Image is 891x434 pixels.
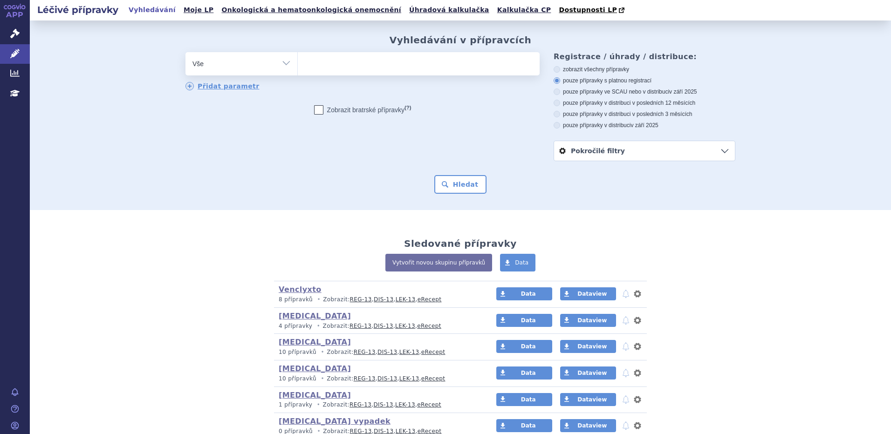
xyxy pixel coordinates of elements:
button: notifikace [621,367,631,379]
a: Data [496,393,552,406]
a: LEK-13 [399,349,419,355]
abbr: (?) [404,105,411,111]
span: Data [521,422,536,429]
a: Úhradová kalkulačka [406,4,492,16]
i: • [318,375,327,383]
a: Dataview [560,287,616,300]
span: Data [521,291,536,297]
button: notifikace [621,315,631,326]
a: Dataview [560,340,616,353]
a: Data [496,314,552,327]
a: DIS-13 [377,349,397,355]
span: Data [515,259,528,266]
a: Data [500,254,535,271]
a: [MEDICAL_DATA] [279,391,351,400]
button: nastavení [633,315,642,326]
h2: Vyhledávání v přípravcích [390,34,532,46]
a: Venclyxto [279,285,322,294]
span: v září 2025 [669,88,697,95]
label: pouze přípravky v distribuci [554,122,735,129]
a: Pokročilé filtry [554,141,735,161]
label: pouze přípravky ve SCAU nebo v distribuci [554,88,735,95]
button: notifikace [621,288,631,299]
h3: Registrace / úhrady / distribuce: [554,52,735,61]
button: notifikace [621,341,631,352]
a: [MEDICAL_DATA] vypadek [279,417,391,426]
button: notifikace [621,394,631,405]
label: pouze přípravky s platnou registrací [554,77,735,84]
a: REG-13 [354,375,376,382]
a: DIS-13 [373,401,393,408]
a: Moje LP [181,4,216,16]
label: pouze přípravky v distribuci v posledních 12 měsících [554,99,735,107]
i: • [315,401,323,409]
span: 10 přípravků [279,375,316,382]
a: LEK-13 [395,323,415,329]
label: pouze přípravky v distribuci v posledních 3 měsících [554,110,735,118]
a: eRecept [421,349,445,355]
a: REG-13 [350,323,371,329]
label: Zobrazit bratrské přípravky [314,105,411,115]
a: Data [496,419,552,432]
a: Dostupnosti LP [556,4,629,17]
i: • [315,296,323,304]
a: eRecept [418,296,442,303]
i: • [318,348,327,356]
button: nastavení [633,420,642,431]
span: Data [521,343,536,350]
span: 10 přípravků [279,349,316,355]
span: Dataview [577,370,607,376]
a: DIS-13 [373,323,393,329]
a: Dataview [560,419,616,432]
button: nastavení [633,367,642,379]
span: Dataview [577,291,607,297]
a: eRecept [417,401,441,408]
a: Vyhledávání [126,4,178,16]
h2: Sledované přípravky [404,238,517,249]
span: Dataview [577,422,607,429]
p: Zobrazit: , , , [279,348,479,356]
span: Dostupnosti LP [559,6,617,14]
a: Vytvořit novou skupinu přípravků [385,254,492,271]
p: Zobrazit: , , , [279,401,479,409]
i: • [315,322,323,330]
span: Data [521,317,536,324]
a: REG-13 [354,349,376,355]
a: Přidat parametr [185,82,260,90]
span: v září 2025 [631,122,658,129]
a: REG-13 [350,401,371,408]
span: 4 přípravky [279,323,312,329]
span: Dataview [577,396,607,403]
a: Data [496,366,552,380]
a: Dataview [560,393,616,406]
a: [MEDICAL_DATA] [279,338,351,346]
h2: Léčivé přípravky [30,3,126,16]
p: Zobrazit: , , , [279,375,479,383]
span: Dataview [577,343,607,350]
span: 1 přípravky [279,401,312,408]
button: Hledat [434,175,487,194]
a: Dataview [560,366,616,380]
a: Onkologická a hematoonkologická onemocnění [219,4,404,16]
span: Data [521,396,536,403]
p: Zobrazit: , , , [279,322,479,330]
a: LEK-13 [396,296,416,303]
p: Zobrazit: , , , [279,296,479,304]
a: Kalkulačka CP [494,4,554,16]
span: Dataview [577,317,607,324]
span: Data [521,370,536,376]
a: Data [496,340,552,353]
a: eRecept [421,375,445,382]
a: Data [496,287,552,300]
button: nastavení [633,394,642,405]
a: LEK-13 [395,401,415,408]
a: eRecept [417,323,441,329]
span: 8 přípravků [279,296,313,303]
a: REG-13 [350,296,372,303]
button: nastavení [633,288,642,299]
a: [MEDICAL_DATA] [279,312,351,320]
button: notifikace [621,420,631,431]
a: [MEDICAL_DATA] [279,364,351,373]
a: DIS-13 [374,296,393,303]
a: Dataview [560,314,616,327]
